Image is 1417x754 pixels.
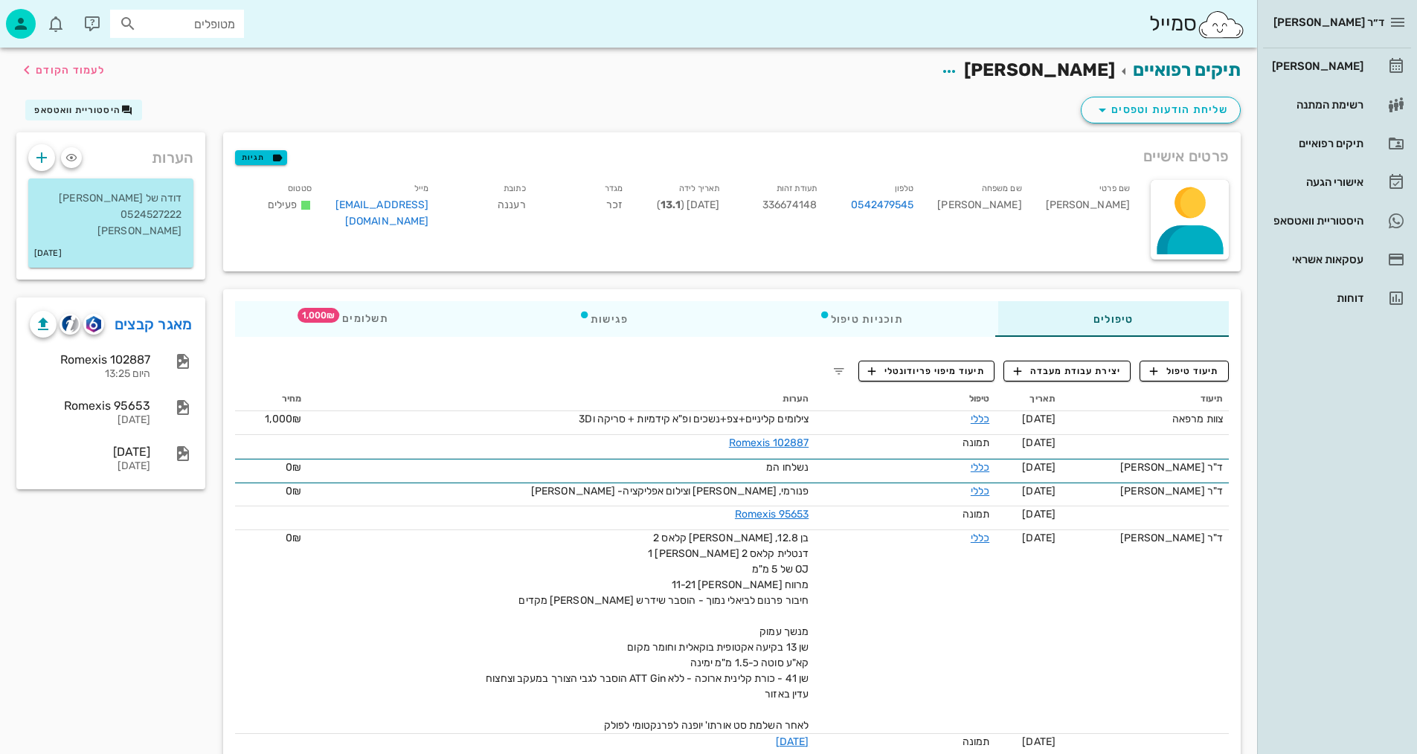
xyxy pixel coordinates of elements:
span: 336674148 [762,199,817,211]
span: תיעוד טיפול [1150,364,1219,378]
div: טיפולים [998,301,1229,337]
img: cliniview logo [62,315,79,332]
img: SmileCloud logo [1197,10,1245,39]
span: תג [44,12,53,21]
button: לעמוד הקודם [18,57,105,83]
button: romexis logo [83,314,104,335]
a: מאגר קבצים [115,312,193,336]
div: [PERSON_NAME] [925,177,1033,239]
span: יצירת עבודת מעבדה [1014,364,1121,378]
div: תוכניות טיפול [724,301,998,337]
div: אישורי הגעה [1269,176,1363,188]
span: רעננה [498,199,526,211]
th: טיפול [814,387,995,411]
span: 0₪ [286,485,301,497]
a: רשימת המתנה [1263,87,1411,123]
span: נשלחו המ [766,461,809,474]
a: 0542479545 [851,197,913,213]
span: תמונה [963,735,990,748]
span: תשלומים [330,314,388,324]
div: היסטוריית וואטסאפ [1269,215,1363,227]
span: פעילים [268,199,297,211]
small: טלפון [895,184,914,193]
span: היסטוריית וואטסאפ [34,105,121,115]
a: [DATE] [776,735,809,748]
button: תיעוד מיפוי פריודונטלי [858,361,995,381]
span: תגיות [242,151,280,164]
p: דודה של [PERSON_NAME] 0524527222 [PERSON_NAME] [40,190,181,239]
span: פרטים אישיים [1143,144,1229,168]
a: [PERSON_NAME] [1263,48,1411,84]
span: [DATE] [1022,436,1055,449]
span: [DATE] [1022,735,1055,748]
button: שליחת הודעות וטפסים [1081,97,1241,123]
small: שם פרטי [1099,184,1130,193]
div: [DATE] [30,460,150,473]
div: ד"ר [PERSON_NAME] [1067,483,1223,499]
div: [PERSON_NAME] [1034,177,1142,239]
span: צילומים קליניים+צפ+נשכים ופ"א קידמיות + סריקה ו3D [579,413,809,425]
a: תיקים רפואיים [1263,126,1411,161]
span: תג [298,308,339,323]
span: פנורמי, [PERSON_NAME] וצילום אפליקציה- [PERSON_NAME] [531,485,809,497]
div: עסקאות אשראי [1269,254,1363,265]
span: בן 12.8, [PERSON_NAME] קלאס 2 דנטלית קלאס 2 [PERSON_NAME] 1 OJ של 5 מ"מ מרווח [PERSON_NAME] 11-21... [486,532,809,732]
span: תמונה [963,508,990,521]
div: [PERSON_NAME] [1269,60,1363,72]
small: תאריך לידה [679,184,720,193]
div: Romexis 95653 [30,399,150,413]
div: Romexis 102887 [30,352,150,367]
span: 0₪ [286,461,301,474]
a: כללי [971,413,989,425]
small: [DATE] [34,245,62,262]
small: סטטוס [288,184,312,193]
span: תמונה [963,436,990,449]
strong: 13.1 [661,199,680,211]
span: 0₪ [286,532,301,544]
small: שם משפחה [982,184,1022,193]
a: [EMAIL_ADDRESS][DOMAIN_NAME] [335,199,429,228]
a: אישורי הגעה [1263,164,1411,200]
span: [DATE] [1022,532,1055,544]
a: כללי [971,532,989,544]
div: סמייל [1149,8,1245,40]
th: מחיר [235,387,307,411]
a: דוחות [1263,280,1411,316]
button: cliniview logo [60,314,80,335]
small: מייל [414,184,428,193]
div: תיקים רפואיים [1269,138,1363,149]
button: תגיות [235,150,287,165]
th: תיעוד [1061,387,1229,411]
small: מגדר [605,184,623,193]
button: יצירת עבודת מעבדה [1003,361,1131,381]
span: [DATE] [1022,461,1055,474]
span: [PERSON_NAME] [964,59,1115,80]
small: תעודת זהות [777,184,817,193]
div: ד"ר [PERSON_NAME] [1067,530,1223,546]
th: תאריך [995,387,1061,411]
div: ד"ר [PERSON_NAME] [1067,460,1223,475]
span: [DATE] [1022,508,1055,521]
span: [DATE] [1022,413,1055,425]
span: ד״ר [PERSON_NAME] [1273,16,1384,29]
div: הערות [16,132,205,175]
div: [DATE] [30,445,150,459]
div: זכר [538,177,634,239]
button: תיעוד טיפול [1140,361,1229,381]
div: היום 13:25 [30,368,150,381]
a: Romexis 102887 [729,436,809,449]
div: דוחות [1269,292,1363,304]
span: [DATE] ( ) [657,199,719,211]
a: כללי [971,485,989,497]
small: כתובת [504,184,526,193]
a: היסטוריית וואטסאפ [1263,203,1411,239]
button: היסטוריית וואטסאפ [25,100,142,120]
span: תיעוד מיפוי פריודונטלי [868,364,985,378]
span: שליחת הודעות וטפסים [1093,101,1228,119]
span: לעמוד הקודם [36,64,105,77]
span: 1,000₪ [265,413,301,425]
a: תיקים רפואיים [1133,59,1241,80]
div: פגישות [483,301,724,337]
div: רשימת המתנה [1269,99,1363,111]
a: כללי [971,461,989,474]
